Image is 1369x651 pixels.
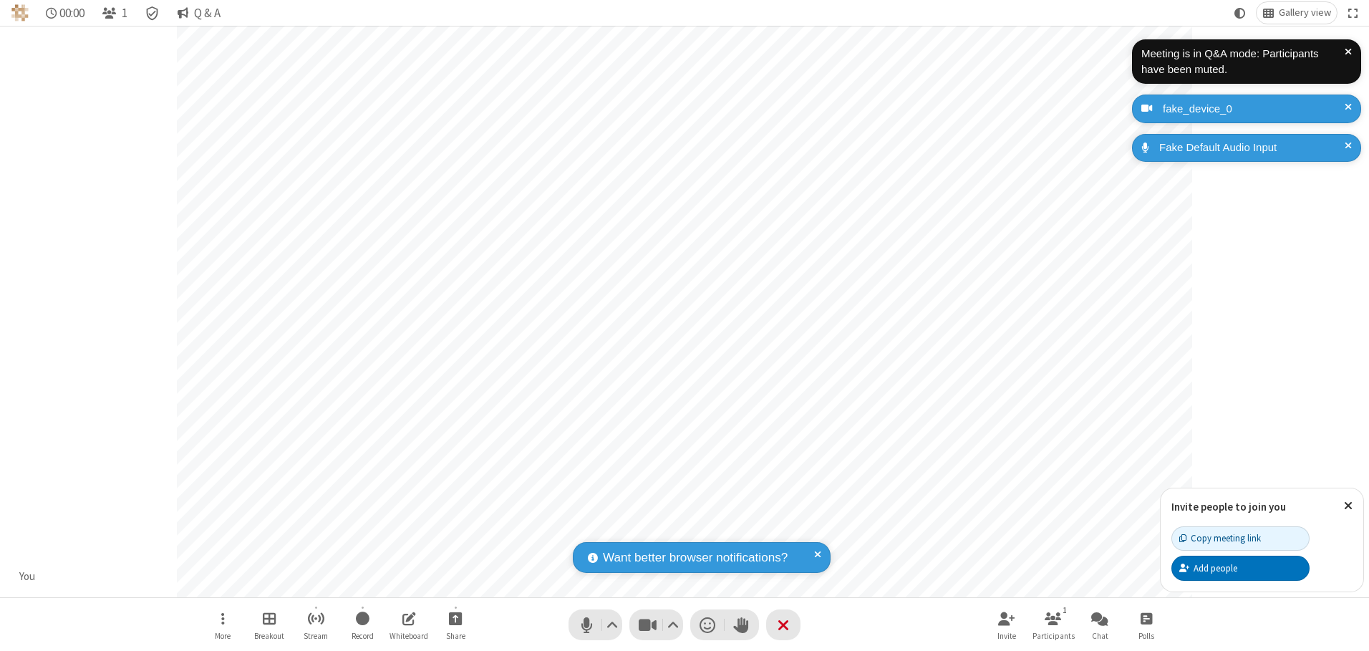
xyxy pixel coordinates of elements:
div: Fake Default Audio Input [1154,140,1350,156]
span: Breakout [254,632,284,640]
button: Video setting [664,609,683,640]
div: Copy meeting link [1179,531,1261,545]
img: QA Selenium DO NOT DELETE OR CHANGE [11,4,29,21]
span: Want better browser notifications? [603,549,788,567]
span: Q & A [194,6,221,20]
button: End or leave meeting [766,609,800,640]
span: Record [352,632,374,640]
button: Fullscreen [1343,2,1364,24]
span: Gallery view [1279,7,1331,19]
div: fake_device_0 [1158,101,1350,117]
button: Mute (Alt+A) [569,609,622,640]
button: Send a reaction [690,609,725,640]
button: Using system theme [1229,2,1252,24]
button: Add people [1171,556,1310,580]
span: Share [446,632,465,640]
button: Start sharing [434,604,477,645]
button: Open menu [201,604,244,645]
button: Open poll [1125,604,1168,645]
button: Open participant list [96,2,133,24]
span: 1 [122,6,127,20]
button: Raise hand [725,609,759,640]
div: Meeting details Encryption enabled [139,2,166,24]
div: You [14,569,41,585]
button: Open participant list [1032,604,1075,645]
div: Timer [40,2,91,24]
button: Open shared whiteboard [387,604,430,645]
div: 1 [1059,604,1071,617]
button: Close popover [1333,488,1363,524]
button: Audio settings [603,609,622,640]
button: Start streaming [294,604,337,645]
span: Chat [1092,632,1108,640]
span: Participants [1032,632,1075,640]
button: Open chat [1078,604,1121,645]
button: Manage Breakout Rooms [248,604,291,645]
button: Change layout [1257,2,1337,24]
span: Whiteboard [390,632,428,640]
button: Copy meeting link [1171,526,1310,551]
span: Polls [1138,632,1154,640]
span: Stream [304,632,328,640]
button: Start recording [341,604,384,645]
label: Invite people to join you [1171,500,1286,513]
button: Invite participants (Alt+I) [985,604,1028,645]
div: Meeting is in Q&A mode: Participants have been muted. [1141,46,1345,78]
button: Q & A [171,2,226,24]
button: Stop video (Alt+V) [629,609,683,640]
span: More [215,632,231,640]
span: Invite [997,632,1016,640]
span: 00:00 [59,6,84,20]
